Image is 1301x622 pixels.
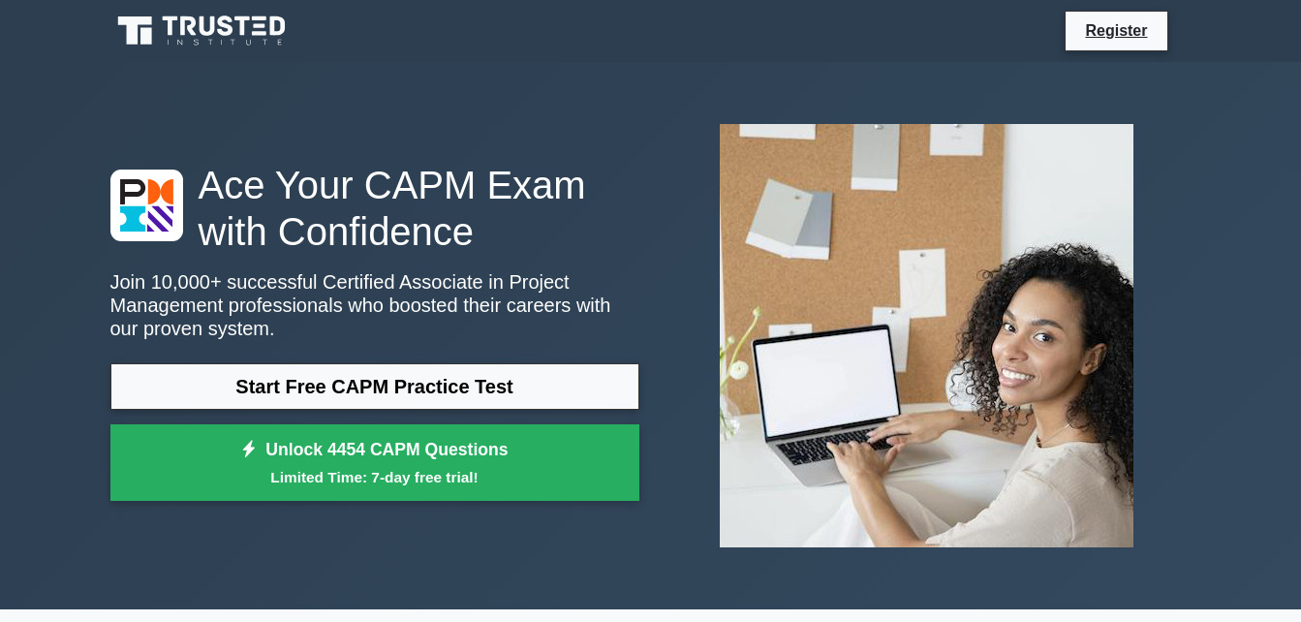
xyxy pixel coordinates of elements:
[110,162,639,255] h1: Ace Your CAPM Exam with Confidence
[1073,18,1159,43] a: Register
[110,363,639,410] a: Start Free CAPM Practice Test
[110,424,639,502] a: Unlock 4454 CAPM QuestionsLimited Time: 7-day free trial!
[110,270,639,340] p: Join 10,000+ successful Certified Associate in Project Management professionals who boosted their...
[135,466,615,488] small: Limited Time: 7-day free trial!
